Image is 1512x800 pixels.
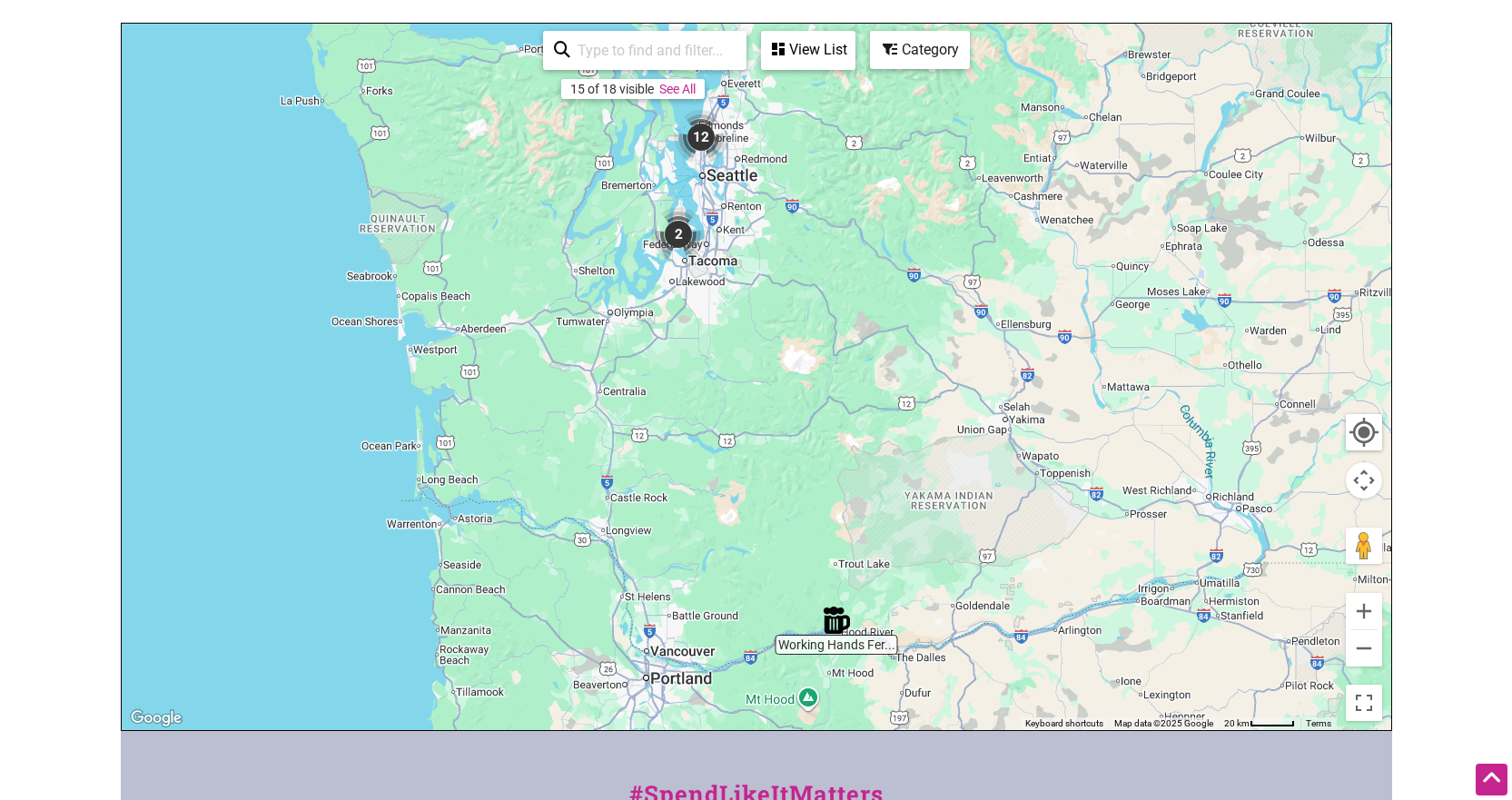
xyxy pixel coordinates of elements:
[570,33,736,68] input: Type to find and filter...
[1306,718,1331,728] a: Terms (opens in new tab)
[870,31,970,69] div: Filter by category
[761,31,855,70] div: See a list of the visible businesses
[1346,528,1382,564] button: Drag Pegman onto the map to open Street View
[1219,717,1300,730] button: Map Scale: 20 km per 46 pixels
[543,31,746,70] div: Type to search and filter
[1114,718,1213,728] span: Map data ©2025 Google
[126,706,186,730] a: Open this area in Google Maps (opens a new window)
[763,33,854,67] div: View List
[1476,764,1507,795] div: Scroll Back to Top
[872,33,968,67] div: Category
[1346,414,1382,450] button: Your Location
[651,207,706,262] div: 2
[1345,684,1383,722] button: Toggle fullscreen view
[659,82,696,96] a: See All
[823,607,850,634] div: Working Hands Fermentation
[1025,717,1103,730] button: Keyboard shortcuts
[126,706,186,730] img: Google
[674,110,728,164] div: 12
[1346,630,1382,667] button: Zoom out
[1224,718,1250,728] span: 20 km
[1346,462,1382,499] button: Map camera controls
[1346,593,1382,629] button: Zoom in
[570,82,654,96] div: 15 of 18 visible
